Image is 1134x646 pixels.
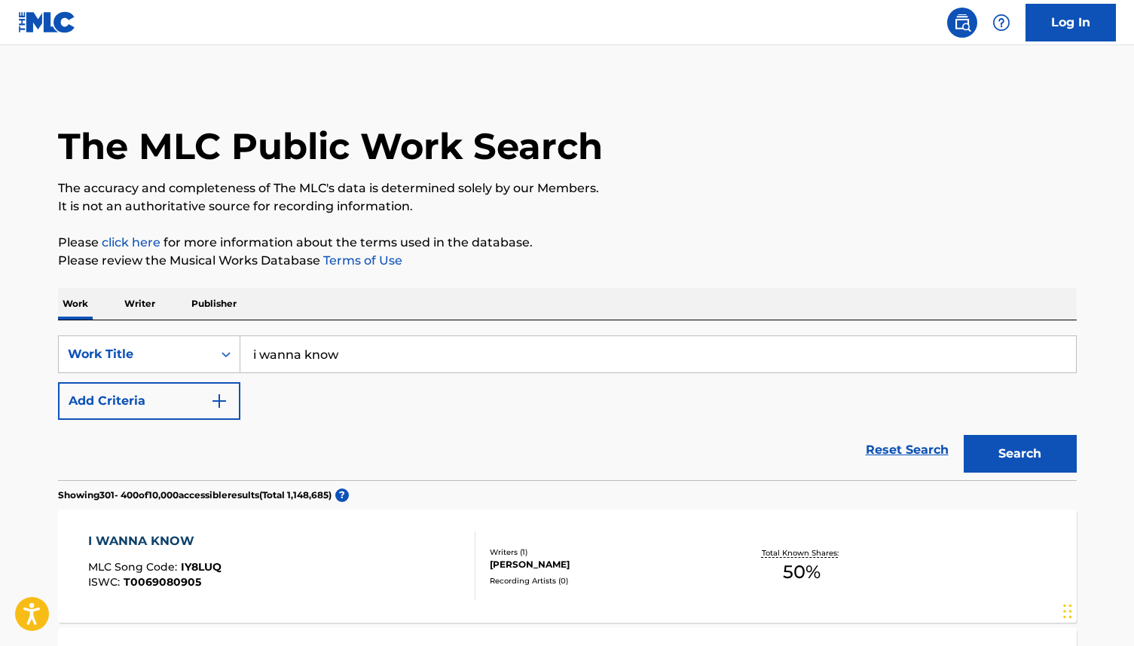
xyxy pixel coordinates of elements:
div: Recording Artists ( 0 ) [490,575,717,586]
span: T0069080905 [124,575,201,589]
span: IY8LUQ [181,560,222,574]
p: Writer [120,288,160,320]
img: search [953,14,971,32]
p: Total Known Shares: [762,547,842,559]
a: Public Search [947,8,977,38]
div: Drag [1063,589,1072,634]
p: Please review the Musical Works Database [58,252,1077,270]
div: I WANNA KNOW [88,532,222,550]
iframe: Chat Widget [1059,574,1134,646]
a: click here [102,235,160,250]
button: Add Criteria [58,382,240,420]
div: [PERSON_NAME] [490,558,717,571]
p: Publisher [187,288,241,320]
p: Showing 301 - 400 of 10,000 accessible results (Total 1,148,685 ) [58,488,332,502]
img: 9d2ae6d4665cec9f34b9.svg [210,392,228,410]
span: MLC Song Code : [88,560,181,574]
div: Work Title [68,345,203,363]
span: 50 % [783,559,821,586]
div: Writers ( 1 ) [490,546,717,558]
a: Terms of Use [320,253,402,268]
a: I WANNA KNOWMLC Song Code:IY8LUQISWC:T0069080905Writers (1)[PERSON_NAME]Recording Artists (0)Tota... [58,510,1077,623]
img: MLC Logo [18,11,76,33]
img: help [992,14,1010,32]
span: ISWC : [88,575,124,589]
a: Reset Search [858,433,956,467]
button: Search [964,435,1077,473]
h1: The MLC Public Work Search [58,124,603,169]
form: Search Form [58,335,1077,480]
span: ? [335,488,349,502]
p: Please for more information about the terms used in the database. [58,234,1077,252]
p: Work [58,288,93,320]
div: Help [986,8,1016,38]
p: It is not an authoritative source for recording information. [58,197,1077,216]
p: The accuracy and completeness of The MLC's data is determined solely by our Members. [58,179,1077,197]
a: Log In [1025,4,1116,41]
